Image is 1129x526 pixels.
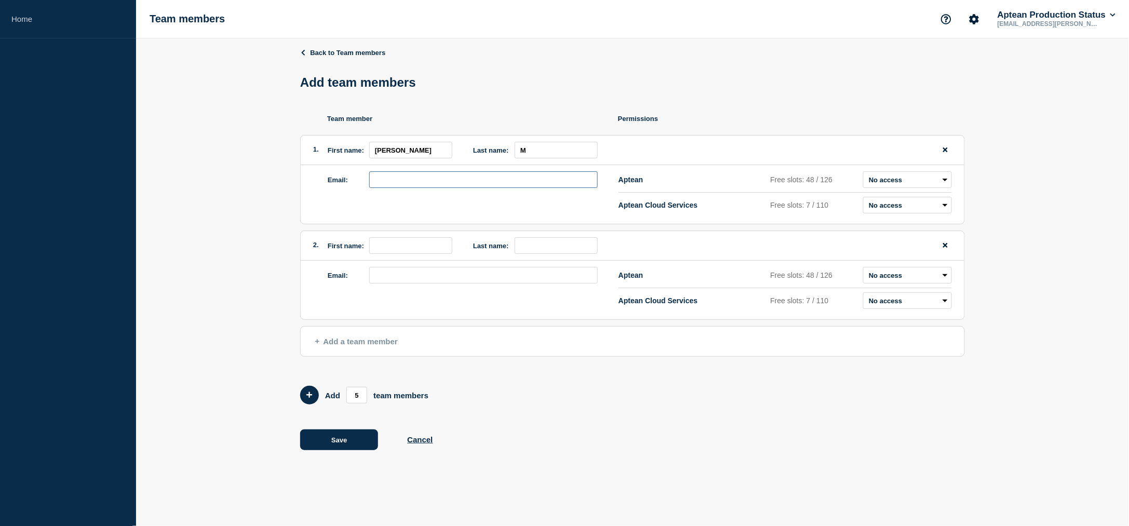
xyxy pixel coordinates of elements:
[619,296,767,305] p: Aptean Cloud Services
[771,176,859,184] p: Free slots: 48 / 126
[473,146,509,154] label: Last name:
[863,267,952,284] select: role select for Aptean
[150,13,225,25] h1: Team members
[300,49,385,57] a: Back to Team members
[373,391,428,400] p: team members
[407,435,433,444] button: Cancel
[328,146,364,154] label: First name:
[963,8,985,30] button: Account settings
[369,237,452,254] input: first name
[996,20,1104,28] p: [EMAIL_ADDRESS][PERSON_NAME][DOMAIN_NAME]
[473,242,509,250] label: Last name:
[346,387,367,403] input: Add members count
[619,176,767,184] p: Aptean
[515,237,598,254] input: last name
[863,197,952,213] select: role select for Aptean Cloud Services
[315,337,398,346] span: Add a team member
[325,391,340,400] p: Add
[328,242,364,250] label: First name:
[369,171,598,188] input: email
[515,142,598,158] input: last name
[300,386,319,404] button: Add 5 team members
[327,115,618,123] p: Team member
[313,241,319,249] span: 2.
[328,176,348,184] label: Email:
[939,142,952,158] button: remove team member button
[996,10,1118,20] button: Aptean Production Status
[619,271,767,279] p: Aptean
[771,201,859,209] p: Free slots: 7 / 110
[300,326,965,357] button: Add a team member
[313,145,319,153] span: 1.
[618,115,965,123] p: Permissions
[863,171,952,188] select: role select for Aptean
[369,142,452,158] input: first name
[328,272,348,279] label: Email:
[863,292,952,309] select: role select for Aptean Cloud Services
[300,429,378,450] button: Save
[369,267,598,284] input: email
[771,296,859,305] p: Free slots: 7 / 110
[939,237,952,254] button: remove team member button
[935,8,957,30] button: Support
[771,271,859,279] p: Free slots: 48 / 126
[300,75,422,90] h1: Add team members
[619,201,767,209] p: Aptean Cloud Services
